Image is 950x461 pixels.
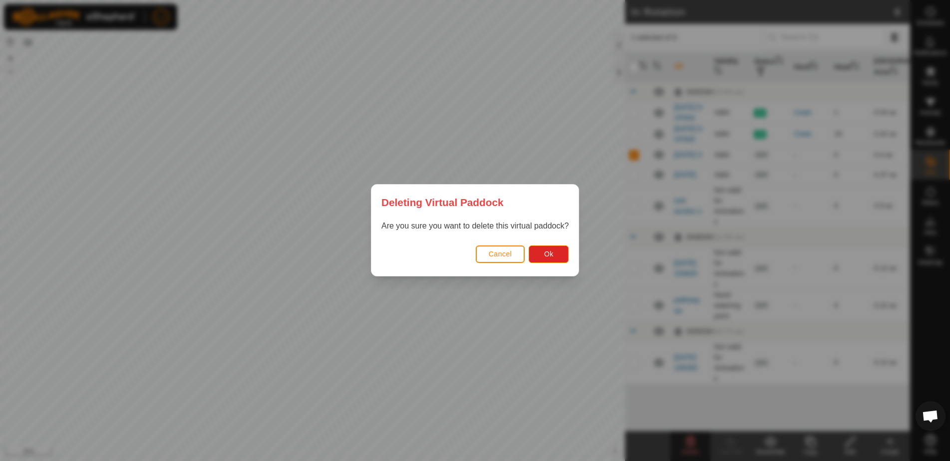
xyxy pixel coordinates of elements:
[489,250,512,258] span: Cancel
[381,221,569,232] p: Are you sure you want to delete this virtual paddock?
[544,250,554,258] span: Ok
[381,195,504,210] span: Deleting Virtual Paddock
[529,245,569,263] button: Ok
[916,401,946,431] div: Open chat
[476,245,525,263] button: Cancel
